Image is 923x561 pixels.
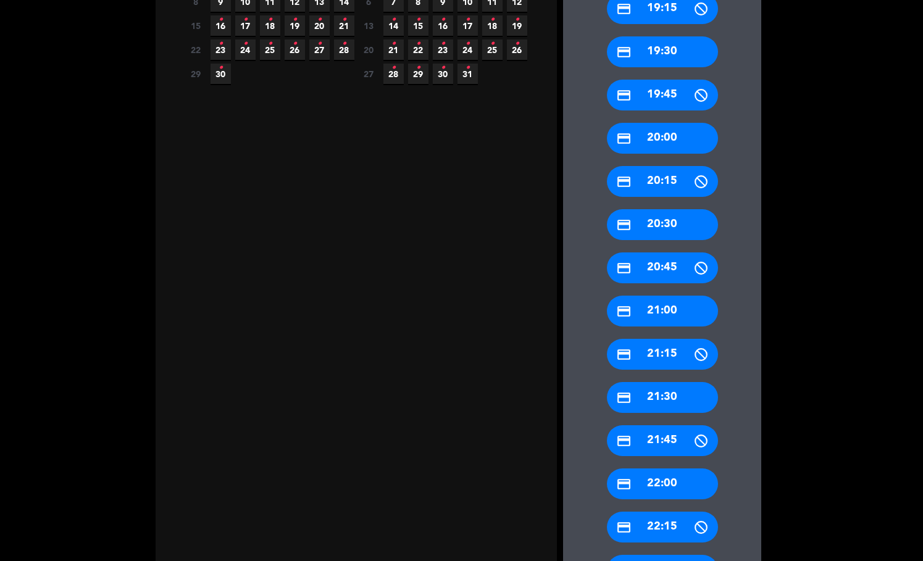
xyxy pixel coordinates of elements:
span: 19 [285,15,305,36]
span: 23 [211,39,231,60]
span: 14 [383,15,404,36]
div: 22:15 [607,512,718,542]
span: 21 [334,15,354,36]
i: • [293,34,297,54]
span: 25 [482,39,503,60]
span: 23 [433,39,453,60]
div: 19:30 [607,36,718,67]
span: 28 [383,64,404,84]
div: 21:00 [607,296,718,326]
span: 13 [359,15,379,36]
i: • [219,10,223,30]
i: • [441,58,445,78]
span: 30 [433,64,453,84]
i: • [441,10,445,30]
div: 20:30 [607,209,718,240]
span: 24 [457,39,478,60]
span: 26 [285,39,305,60]
div: 20:00 [607,123,718,154]
i: credit_card [616,1,632,17]
i: • [391,10,396,30]
i: • [466,34,470,54]
span: 29 [186,64,206,84]
div: 21:15 [607,339,718,370]
i: • [317,10,322,30]
span: 28 [334,39,354,60]
i: credit_card [616,390,632,405]
span: 17 [235,15,256,36]
i: • [416,10,420,30]
div: 22:00 [607,468,718,499]
i: credit_card [616,217,632,233]
span: 18 [482,15,503,36]
i: • [219,58,223,78]
span: 19 [507,15,527,36]
span: 30 [211,64,231,84]
i: credit_card [616,88,632,103]
i: credit_card [616,520,632,535]
span: 27 [309,39,330,60]
i: credit_card [616,44,632,60]
span: 20 [359,39,379,60]
i: • [466,10,470,30]
span: 22 [408,39,428,60]
div: 20:15 [607,166,718,197]
span: 16 [433,15,453,36]
i: credit_card [616,260,632,276]
i: • [219,34,223,54]
span: 15 [408,15,428,36]
span: 31 [457,64,478,84]
span: 27 [359,64,379,84]
i: credit_card [616,433,632,449]
i: • [342,34,346,54]
i: • [391,58,396,78]
i: credit_card [616,174,632,189]
i: credit_card [616,347,632,362]
i: • [243,10,248,30]
i: • [515,34,519,54]
span: 18 [260,15,280,36]
span: 20 [309,15,330,36]
i: • [268,10,272,30]
i: • [466,58,470,78]
i: • [293,10,297,30]
span: 16 [211,15,231,36]
span: 29 [408,64,428,84]
i: • [490,10,495,30]
i: • [416,34,420,54]
span: 22 [186,39,206,60]
div: 21:30 [607,382,718,413]
span: 24 [235,39,256,60]
i: credit_card [616,131,632,146]
span: 21 [383,39,404,60]
span: 26 [507,39,527,60]
i: credit_card [616,304,632,319]
i: • [268,34,272,54]
i: • [243,34,248,54]
i: • [342,10,346,30]
i: • [416,58,420,78]
div: 21:45 [607,425,718,456]
div: 20:45 [607,252,718,283]
i: • [515,10,519,30]
i: • [391,34,396,54]
i: credit_card [616,476,632,492]
div: 19:45 [607,80,718,110]
i: • [317,34,322,54]
span: 17 [457,15,478,36]
span: 25 [260,39,280,60]
i: • [490,34,495,54]
span: 15 [186,15,206,36]
i: • [441,34,445,54]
